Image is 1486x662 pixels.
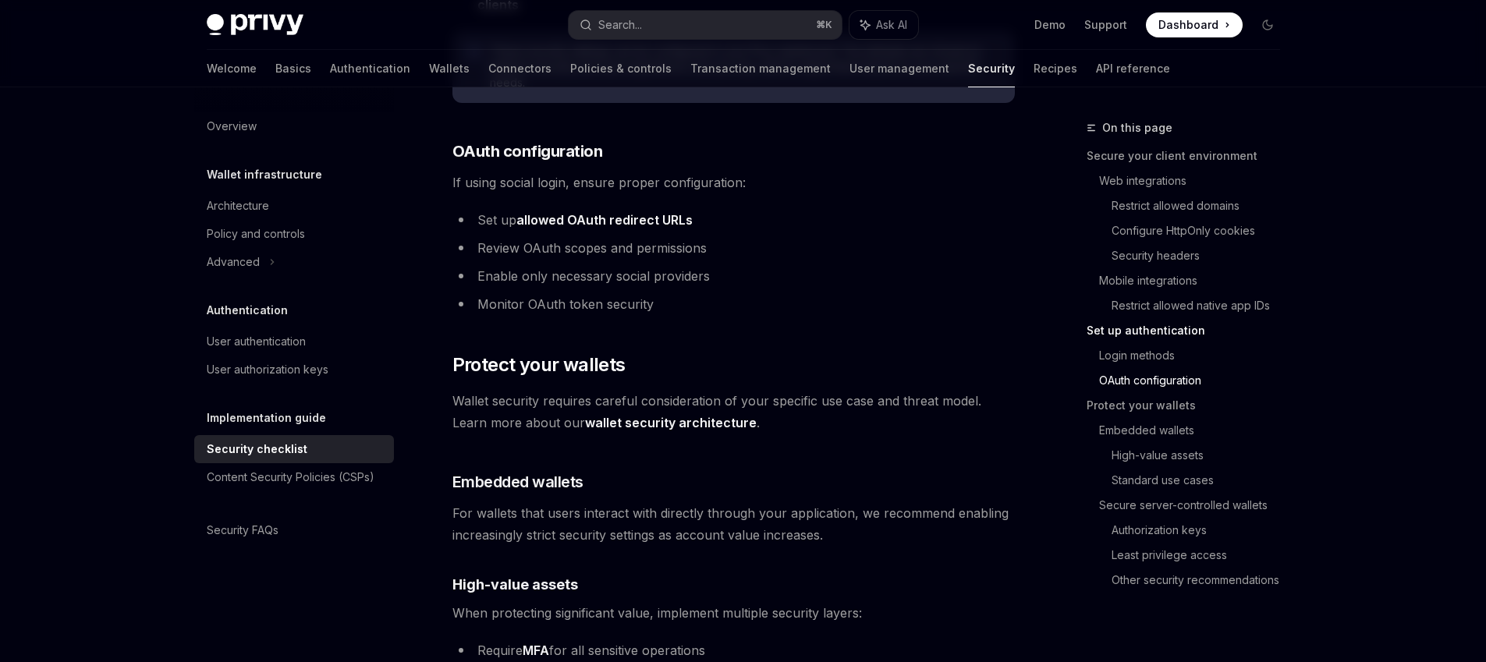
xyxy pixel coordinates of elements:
[1112,543,1293,568] a: Least privilege access
[1146,12,1243,37] a: Dashboard
[194,327,394,356] a: User authentication
[194,112,394,140] a: Overview
[1099,343,1293,368] a: Login methods
[1112,468,1293,493] a: Standard use cases
[876,17,907,33] span: Ask AI
[452,390,1015,434] span: Wallet security requires careful consideration of your specific use case and threat model. Learn ...
[194,220,394,248] a: Policy and controls
[1255,12,1280,37] button: Toggle dark mode
[452,293,1015,315] li: Monitor OAuth token security
[1112,193,1293,218] a: Restrict allowed domains
[1087,143,1293,168] a: Secure your client environment
[207,301,288,320] h5: Authentication
[330,50,410,87] a: Authentication
[207,440,307,458] div: Security checklist
[1158,17,1218,33] span: Dashboard
[1112,443,1293,468] a: High-value assets
[207,409,326,427] h5: Implementation guide
[488,50,551,87] a: Connectors
[1112,243,1293,268] a: Security headers
[452,352,626,377] span: Protect your wallets
[1096,50,1170,87] a: API reference
[452,602,1015,624] span: When protecting significant value, implement multiple security layers:
[1112,293,1293,318] a: Restrict allowed native app IDs
[207,50,257,87] a: Welcome
[1099,168,1293,193] a: Web integrations
[516,212,693,228] a: allowed OAuth redirect URLs
[452,237,1015,259] li: Review OAuth scopes and permissions
[207,225,305,243] div: Policy and controls
[1084,17,1127,33] a: Support
[1112,568,1293,593] a: Other security recommendations
[585,415,757,431] a: wallet security architecture
[1099,368,1293,393] a: OAuth configuration
[194,463,394,491] a: Content Security Policies (CSPs)
[598,16,642,34] div: Search...
[194,356,394,384] a: User authorization keys
[194,516,394,544] a: Security FAQs
[452,172,1015,193] span: If using social login, ensure proper configuration:
[452,502,1015,546] span: For wallets that users interact with directly through your application, we recommend enabling inc...
[1112,518,1293,543] a: Authorization keys
[207,332,306,351] div: User authentication
[968,50,1015,87] a: Security
[1102,119,1172,137] span: On this page
[1087,318,1293,343] a: Set up authentication
[207,521,278,540] div: Security FAQs
[1087,393,1293,418] a: Protect your wallets
[570,50,672,87] a: Policies & controls
[523,643,549,659] a: MFA
[849,11,918,39] button: Ask AI
[207,165,322,184] h5: Wallet infrastructure
[194,435,394,463] a: Security checklist
[816,19,832,31] span: ⌘ K
[1099,268,1293,293] a: Mobile integrations
[207,196,269,215] div: Architecture
[690,50,831,87] a: Transaction management
[1099,418,1293,443] a: Embedded wallets
[1034,17,1066,33] a: Demo
[275,50,311,87] a: Basics
[207,253,260,271] div: Advanced
[429,50,470,87] a: Wallets
[207,14,303,36] img: dark logo
[452,471,583,493] span: Embedded wallets
[194,192,394,220] a: Architecture
[452,142,603,161] strong: OAuth configuration
[452,265,1015,287] li: Enable only necessary social providers
[207,360,328,379] div: User authorization keys
[569,11,842,39] button: Search...⌘K
[452,576,578,593] strong: High-value assets
[1099,493,1293,518] a: Secure server-controlled wallets
[452,639,1015,661] li: Require for all sensitive operations
[849,50,949,87] a: User management
[207,468,374,487] div: Content Security Policies (CSPs)
[1034,50,1077,87] a: Recipes
[207,117,257,136] div: Overview
[452,209,1015,231] li: Set up
[1112,218,1293,243] a: Configure HttpOnly cookies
